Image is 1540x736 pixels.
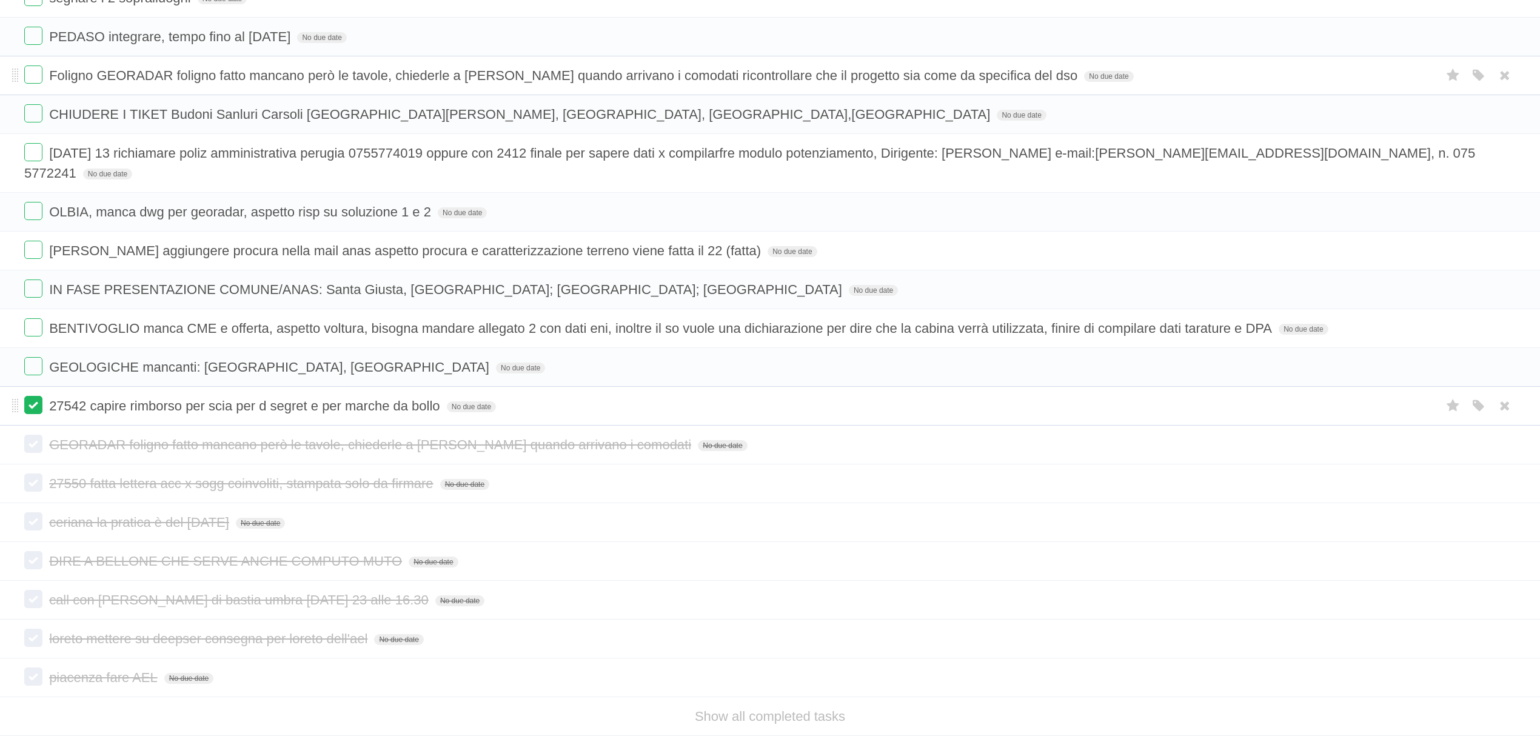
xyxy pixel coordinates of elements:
span: CHIUDERE I TIKET Budoni Sanluri Carsoli [GEOGRAPHIC_DATA][PERSON_NAME], [GEOGRAPHIC_DATA], [GEOGR... [49,107,993,122]
span: IN FASE PRESENTAZIONE COMUNE/ANAS: Santa Giusta, [GEOGRAPHIC_DATA]; [GEOGRAPHIC_DATA]; [GEOGRAPHI... [49,282,845,297]
a: Show all completed tasks [695,709,845,724]
span: GEOLOGICHE mancanti: [GEOGRAPHIC_DATA], [GEOGRAPHIC_DATA] [49,360,492,375]
span: No due date [409,557,458,567]
label: Done [24,512,42,530]
span: No due date [374,634,423,645]
label: Done [24,241,42,259]
span: Foligno GEORADAR foligno fatto mancano però le tavole, chiederle a [PERSON_NAME] quando arrivano ... [49,68,1080,83]
span: No due date [447,401,496,412]
span: [DATE] 13 richiamare poliz amministrativa perugia 0755774019 oppure con 2412 finale per sapere da... [24,146,1475,181]
label: Done [24,104,42,122]
label: Done [24,202,42,220]
span: No due date [496,363,545,373]
label: Done [24,65,42,84]
span: No due date [297,32,346,43]
span: [PERSON_NAME] aggiungere procura nella mail anas aspetto procura e caratterizzazione terreno vien... [49,243,764,258]
span: PEDASO integrare, tempo fino al [DATE] [49,29,293,44]
span: ceriana la pratica è del [DATE] [49,515,232,530]
label: Star task [1442,396,1465,416]
span: OLBIA, manca dwg per georadar, aspetto risp su soluzione 1 e 2 [49,204,434,219]
label: Done [24,667,42,686]
label: Done [24,590,42,608]
label: Star task [1442,65,1465,85]
span: No due date [440,479,489,490]
span: No due date [849,285,898,296]
label: Done [24,629,42,647]
label: Done [24,551,42,569]
label: Done [24,279,42,298]
span: No due date [83,169,132,179]
span: piacenza fare AEL [49,670,161,685]
span: No due date [236,518,285,529]
span: DIRE A BELLONE CHE SERVE ANCHE COMPUTO MUTO [49,554,405,569]
label: Done [24,435,42,453]
span: 27542 capire rimborso per scia per d segret e per marche da bollo [49,398,443,413]
label: Done [24,357,42,375]
span: call con [PERSON_NAME] di bastia umbra [DATE] 23 alle 16.30 [49,592,432,607]
span: GEORADAR foligno fatto mancano però le tavole, chiederle a [PERSON_NAME] quando arrivano i comodati [49,437,694,452]
span: BENTIVOGLIO manca CME e offerta, aspetto voltura, bisogna mandare allegato 2 con dati eni, inoltr... [49,321,1275,336]
label: Done [24,396,42,414]
label: Done [24,27,42,45]
span: No due date [698,440,747,451]
span: No due date [997,110,1046,121]
span: No due date [435,595,484,606]
span: No due date [164,673,213,684]
label: Done [24,318,42,336]
span: No due date [1279,324,1328,335]
span: loreto mettere su deepser consegna per loreto dell'ael [49,631,370,646]
span: 27550 fatta lettera acc x sogg coinvoliti, stampata solo da firmare [49,476,436,491]
span: No due date [768,246,817,257]
label: Done [24,143,42,161]
span: No due date [438,207,487,218]
span: No due date [1084,71,1133,82]
label: Done [24,473,42,492]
